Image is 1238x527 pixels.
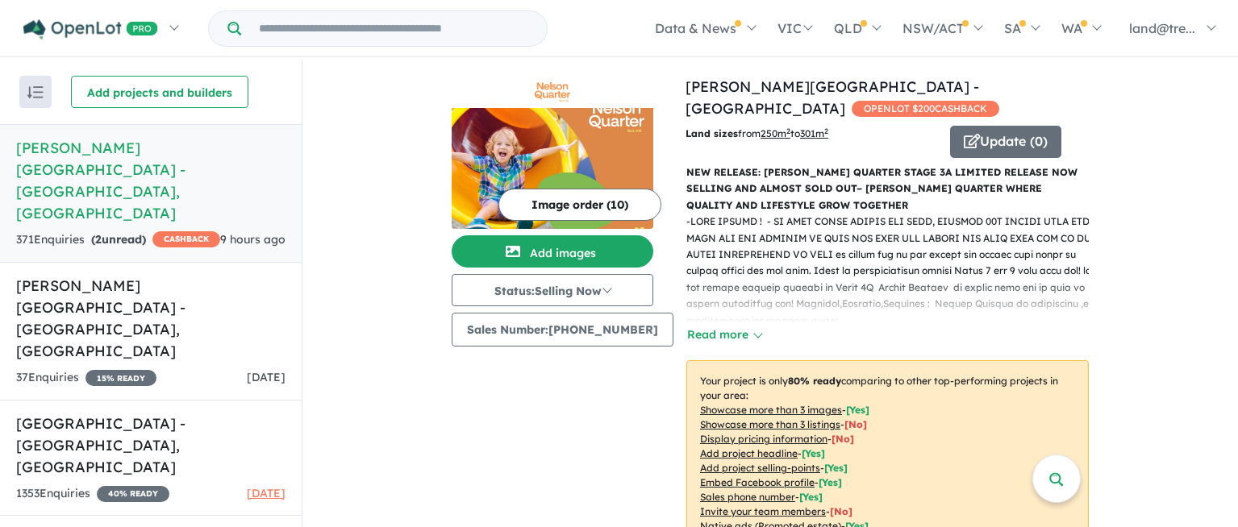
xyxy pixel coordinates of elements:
img: Nelson Quarter Estate - Box Hill [452,108,653,229]
span: CASHBACK [152,231,220,247]
u: Add project headline [700,447,798,459]
span: [ Yes ] [819,476,842,488]
sup: 2 [786,127,790,135]
span: [DATE] [247,370,286,384]
u: Embed Facebook profile [700,476,815,488]
button: Read more [686,326,762,344]
div: 37 Enquir ies [16,368,156,388]
u: 301 m [800,127,828,139]
button: Update (0) [950,126,1061,158]
button: Sales Number:[PHONE_NUMBER] [452,313,673,346]
span: [DATE] [247,486,286,500]
p: NEW RELEASE: [PERSON_NAME] QUARTER STAGE 3A LIMITED RELEASE NOW SELLING AND ALMOST SOLD OUT– [PER... [686,164,1089,214]
a: [PERSON_NAME][GEOGRAPHIC_DATA] - [GEOGRAPHIC_DATA] [686,77,979,118]
h5: [GEOGRAPHIC_DATA] - [GEOGRAPHIC_DATA] , [GEOGRAPHIC_DATA] [16,413,286,478]
p: - LORE IPSUMD ! - SI AMET CONSE ADIPIS ELI SEDD, EIUSMOD 00T INCIDI UTLA ETD MAGN ALI ENI ADMINIM... [686,214,1102,493]
b: 80 % ready [788,375,841,387]
span: [ Yes ] [846,404,869,416]
span: [ No ] [832,433,854,445]
span: to [790,127,828,139]
h5: [PERSON_NAME] [GEOGRAPHIC_DATA] - [GEOGRAPHIC_DATA] , [GEOGRAPHIC_DATA] [16,275,286,362]
span: [ Yes ] [799,491,823,503]
span: 9 hours ago [220,232,286,247]
div: 1353 Enquir ies [16,484,169,504]
span: [ No ] [844,418,867,430]
img: Nelson Quarter Estate - Box Hill Logo [458,82,647,102]
span: [ Yes ] [824,462,848,474]
u: Display pricing information [700,433,827,445]
span: 2 [95,232,102,247]
u: Invite your team members [700,505,826,517]
span: 15 % READY [85,370,156,386]
input: Try estate name, suburb, builder or developer [244,11,544,46]
b: Land sizes [686,127,738,139]
a: Nelson Quarter Estate - Box Hill LogoNelson Quarter Estate - Box Hill [452,76,653,229]
div: 371 Enquir ies [16,230,220,250]
img: Openlot PRO Logo White [23,19,158,39]
img: sort.svg [27,86,44,98]
sup: 2 [824,127,828,135]
u: Showcase more than 3 images [700,404,842,416]
button: Add projects and builders [71,76,248,108]
u: Showcase more than 3 listings [700,418,840,430]
span: 40 % READY [97,486,169,502]
span: land@tre... [1129,20,1195,36]
span: [ Yes ] [802,447,825,459]
button: Image order (10) [498,189,661,221]
h5: [PERSON_NAME][GEOGRAPHIC_DATA] - [GEOGRAPHIC_DATA] , [GEOGRAPHIC_DATA] [16,137,286,224]
span: [ No ] [830,505,852,517]
button: Add images [452,235,653,268]
button: Status:Selling Now [452,274,653,306]
span: OPENLOT $ 200 CASHBACK [852,101,999,117]
strong: ( unread) [91,232,146,247]
u: Sales phone number [700,491,795,503]
p: from [686,126,938,142]
u: Add project selling-points [700,462,820,474]
u: 250 m [761,127,790,139]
